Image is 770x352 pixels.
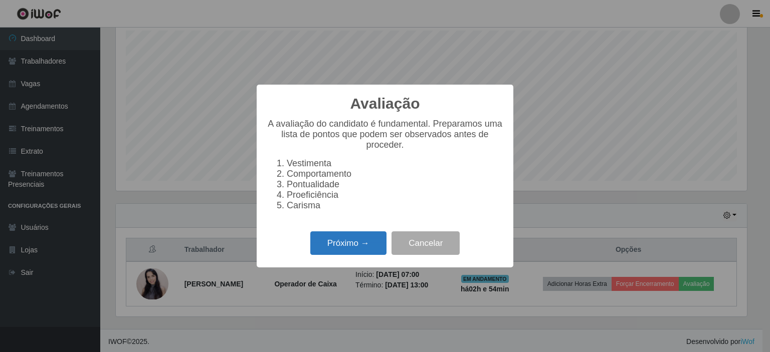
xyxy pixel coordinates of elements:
[350,95,420,113] h2: Avaliação
[310,231,387,255] button: Próximo →
[287,158,503,169] li: Vestimenta
[392,231,460,255] button: Cancelar
[287,169,503,179] li: Comportamento
[287,179,503,190] li: Pontualidade
[287,190,503,200] li: Proeficiência
[287,200,503,211] li: Carisma
[267,119,503,150] p: A avaliação do candidato é fundamental. Preparamos uma lista de pontos que podem ser observados a...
